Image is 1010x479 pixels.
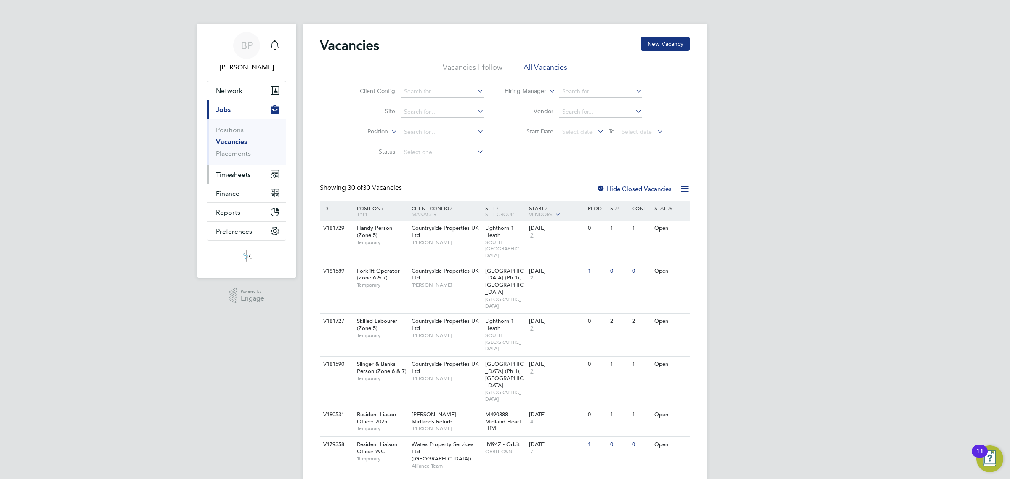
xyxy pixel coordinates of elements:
span: Select date [562,128,593,136]
label: Status [347,148,395,155]
div: 0 [630,263,652,279]
label: Hiring Manager [498,87,546,96]
span: 2 [529,368,534,375]
div: 1 [630,357,652,372]
span: Ben Perkin [207,62,286,72]
span: [GEOGRAPHIC_DATA] (Ph 1), [GEOGRAPHIC_DATA] [485,360,524,389]
div: 1 [608,407,630,423]
span: IM94Z - Orbit [485,441,520,448]
span: Finance [216,189,239,197]
span: Jobs [216,106,231,114]
div: 11 [976,451,983,462]
div: 1 [586,437,608,452]
div: Open [652,407,689,423]
a: Positions [216,126,244,134]
div: V180531 [321,407,351,423]
div: Open [652,263,689,279]
div: [DATE] [529,225,584,232]
input: Search for... [401,106,484,118]
li: Vacancies I follow [443,62,502,77]
span: To [606,126,617,137]
div: Reqd [586,201,608,215]
span: [PERSON_NAME] [412,425,481,432]
span: Lighthorn 1 Heath [485,317,514,332]
a: BP[PERSON_NAME] [207,32,286,72]
span: Wates Property Services Ltd ([GEOGRAPHIC_DATA]) [412,441,473,462]
span: Countryside Properties UK Ltd [412,360,478,375]
span: Countryside Properties UK Ltd [412,224,478,239]
div: 0 [608,437,630,452]
span: Network [216,87,242,95]
span: 30 Vacancies [348,184,402,192]
div: 0 [586,221,608,236]
span: 4 [529,418,534,426]
a: Placements [216,149,251,157]
span: [PERSON_NAME] - Midlands Refurb [412,411,460,425]
div: Open [652,357,689,372]
div: Site / [483,201,527,221]
span: Resident Liaison Officer WC [357,441,397,455]
div: V179358 [321,437,351,452]
button: Finance [207,184,286,202]
span: Type [357,210,369,217]
span: 7 [529,448,534,455]
span: Forklift Operator (Zone 6 & 7) [357,267,400,282]
div: 0 [586,357,608,372]
h2: Vacancies [320,37,379,54]
div: V181727 [321,314,351,329]
div: V181729 [321,221,351,236]
span: Temporary [357,282,407,288]
span: ORBIT C&N [485,448,525,455]
span: [GEOGRAPHIC_DATA] [485,389,525,402]
div: Jobs [207,119,286,165]
button: Jobs [207,100,286,119]
span: Resident Liason Officer 2025 [357,411,396,425]
span: Alliance Team [412,463,481,469]
div: Open [652,437,689,452]
span: Temporary [357,239,407,246]
div: Conf [630,201,652,215]
div: 2 [608,314,630,329]
span: [PERSON_NAME] [412,375,481,382]
a: Go to home page [207,249,286,263]
button: Timesheets [207,165,286,184]
button: Network [207,81,286,100]
label: Hide Closed Vacancies [597,185,672,193]
button: New Vacancy [641,37,690,51]
span: 2 [529,325,534,332]
div: V181590 [321,357,351,372]
input: Search for... [401,126,484,138]
span: SOUTH-[GEOGRAPHIC_DATA] [485,239,525,259]
div: Status [652,201,689,215]
span: Powered by [241,288,264,295]
span: Temporary [357,455,407,462]
div: 1 [630,407,652,423]
button: Reports [207,203,286,221]
span: Reports [216,208,240,216]
button: Open Resource Center, 11 new notifications [976,445,1003,472]
div: Open [652,221,689,236]
span: [PERSON_NAME] [412,332,481,339]
span: 2 [529,274,534,282]
span: BP [241,40,253,51]
label: Vendor [505,107,553,115]
div: Open [652,314,689,329]
a: Powered byEngage [229,288,265,304]
span: Skilled Labourer (Zone 5) [357,317,397,332]
li: All Vacancies [524,62,567,77]
label: Site [347,107,395,115]
span: Slinger & Banks Person (Zone 6 & 7) [357,360,407,375]
div: [DATE] [529,361,584,368]
div: Showing [320,184,404,192]
div: 1 [608,357,630,372]
label: Start Date [505,128,553,135]
button: Preferences [207,222,286,240]
div: 1 [608,221,630,236]
div: 2 [630,314,652,329]
div: 1 [630,221,652,236]
label: Client Config [347,87,395,95]
span: Handy Person (Zone 5) [357,224,392,239]
nav: Main navigation [197,24,296,278]
div: 0 [586,407,608,423]
span: Engage [241,295,264,302]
